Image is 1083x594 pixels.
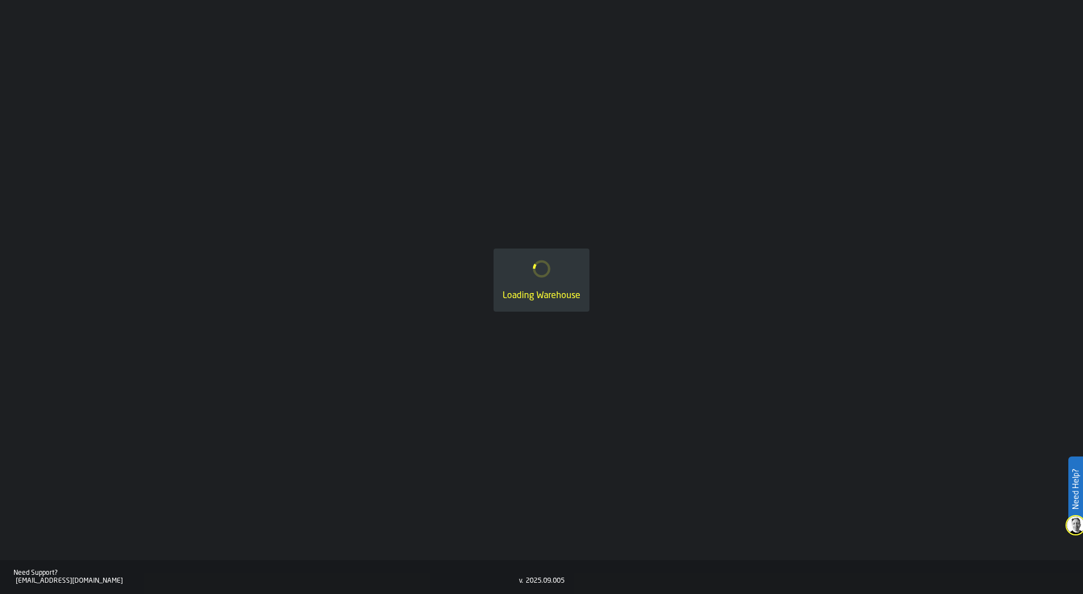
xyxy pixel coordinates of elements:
[526,577,565,585] div: 2025.09.005
[14,569,519,577] div: Need Support?
[14,569,519,585] a: Need Support?[EMAIL_ADDRESS][DOMAIN_NAME]
[519,577,523,585] div: v.
[16,577,519,585] div: [EMAIL_ADDRESS][DOMAIN_NAME]
[503,289,580,303] div: Loading Warehouse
